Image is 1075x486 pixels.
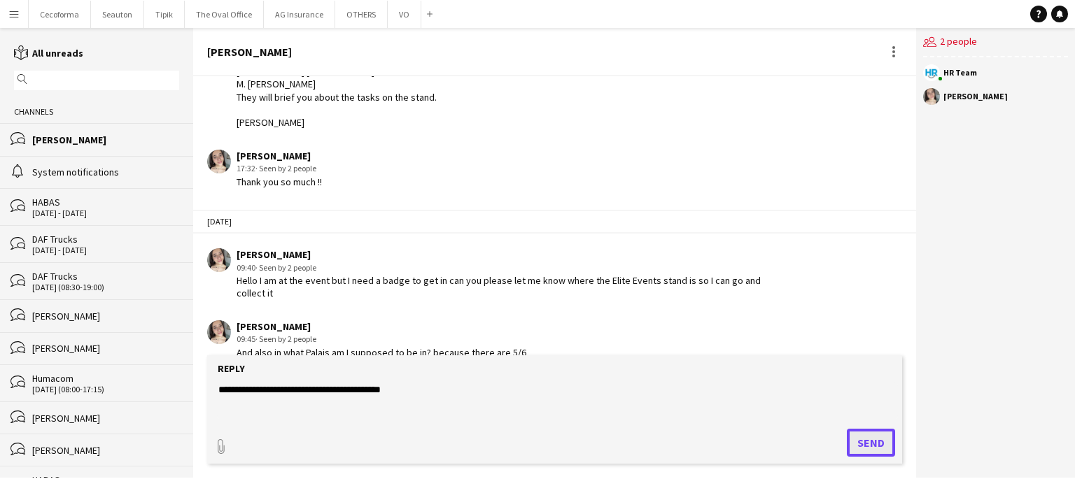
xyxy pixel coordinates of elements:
a: All unreads [14,47,83,59]
div: [PERSON_NAME] [32,134,179,146]
div: [PERSON_NAME] [237,320,526,333]
span: · Seen by 2 people [255,163,316,173]
div: [DATE] [193,210,916,234]
div: HR Team [943,69,977,77]
div: Hello I am at the event but I need a badge to get in can you please let me know where the Elite E... [237,274,785,299]
div: 2 people [923,28,1068,57]
div: [DATE] (08:30-19:00) [32,283,179,292]
div: [DATE] - [DATE] [32,208,179,218]
button: OTHERS [335,1,388,28]
label: Reply [218,362,245,375]
div: [DATE] - [DATE] [32,245,179,255]
div: [PERSON_NAME] [943,92,1008,101]
div: 17:32 [237,162,322,175]
button: Seauton [91,1,144,28]
button: AG Insurance [264,1,335,28]
span: · Seen by 2 people [255,334,316,344]
div: [PERSON_NAME] [32,310,179,322]
div: Hello [PERSON_NAME], these are the points of contact for [DATE]: [PERSON_NAME] [PERSON_NAME] + 39... [237,52,508,129]
div: [DATE] (08:00-17:15) [32,385,179,394]
button: VO [388,1,421,28]
div: Thank you so much !! [237,176,322,188]
div: 09:40 [237,262,785,274]
button: Send [847,429,895,457]
div: HABAS [32,196,179,208]
div: And also in what Palais am I supposed to be in? because there are 5/6 [237,346,526,359]
button: Tipik [144,1,185,28]
span: · Seen by 2 people [255,262,316,273]
button: The Oval Office [185,1,264,28]
div: [PERSON_NAME] [32,342,179,355]
div: Humacom [32,372,179,385]
div: DAF Trucks [32,270,179,283]
div: [PERSON_NAME] [207,45,292,58]
div: System notifications [32,166,179,178]
button: Cecoforma [29,1,91,28]
div: [PERSON_NAME] [237,248,785,261]
div: DAF Trucks [32,233,179,245]
div: HABAS [32,473,179,486]
div: [PERSON_NAME] [32,444,179,457]
div: 09:45 [237,333,526,345]
div: [PERSON_NAME] [32,412,179,424]
div: [PERSON_NAME] [237,150,322,162]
